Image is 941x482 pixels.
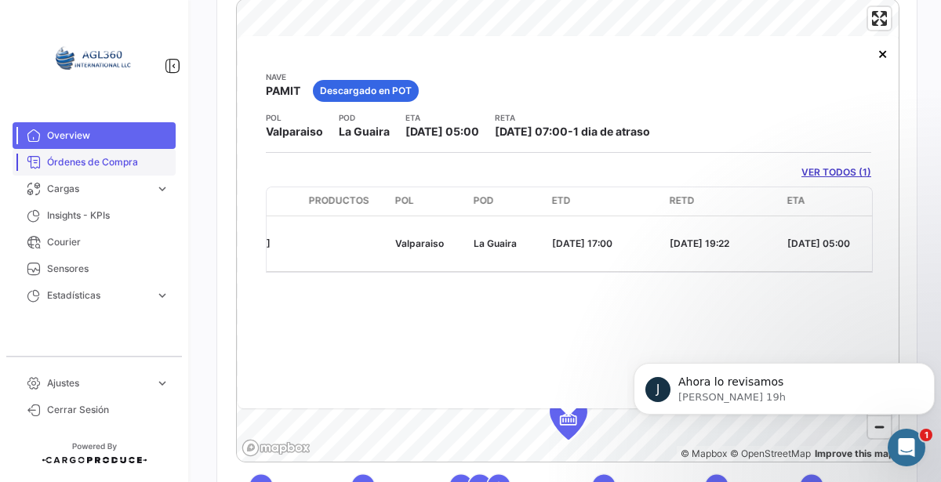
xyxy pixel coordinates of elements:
span: - [568,125,573,138]
a: Insights - KPIs [13,202,176,229]
div: Map marker [550,393,587,440]
span: ETD [552,194,571,208]
app-card-info-title: ETA [405,111,479,124]
span: [DATE] 19:22 [670,237,729,249]
datatable-header-cell: POL [389,187,467,216]
a: Map feedback [815,448,895,459]
a: Overview [13,122,176,149]
img: 64a6efb6-309f-488a-b1f1-3442125ebd42.png [55,19,133,97]
span: expand_more [155,288,169,303]
span: PAMIT [266,83,300,99]
a: OpenStreetMap [730,448,811,459]
a: Órdenes de Compra [13,149,176,176]
app-card-info-title: POL [266,111,323,124]
span: Insights - KPIs [47,208,169,223]
span: Valparaiso [395,237,444,249]
a: Courier [13,229,176,255]
a: Sensores [13,255,176,282]
iframe: Intercom live chat [888,429,925,466]
span: Courier [47,235,169,249]
span: Descargado en POT [320,84,412,98]
span: expand_more [155,376,169,390]
iframe: Intercom notifications mensaje [627,330,941,440]
a: VER TODOS (1) [801,165,871,179]
span: Overview [47,129,169,143]
button: Close popup [867,38,898,69]
app-card-info-title: RETA [495,111,650,124]
span: RETD [670,194,695,208]
datatable-header-cell: ETD [546,187,663,216]
span: [DATE] 05:00 [405,125,479,138]
datatable-header-cell: RETD [663,187,781,216]
span: Sensores [47,262,169,276]
datatable-header-cell: Productos [303,187,389,216]
datatable-header-cell: POD [467,187,546,216]
span: POD [474,194,494,208]
span: Cerrar Sesión [47,403,169,417]
span: La Guaira [339,124,390,140]
span: expand_more [155,182,169,196]
a: Mapbox [681,448,727,459]
span: [DATE] 07:00 [495,125,568,138]
span: 1 dia de atraso [573,125,650,138]
a: Mapbox logo [242,439,311,457]
span: Valparaiso [266,124,323,140]
span: ETA [787,194,805,208]
span: [DATE] 17:00 [552,237,612,249]
span: Cargas [47,182,149,196]
app-card-info-title: Nave [266,71,300,83]
span: La Guaira [474,237,517,249]
span: Productos [309,194,369,208]
span: Estadísticas [47,288,149,303]
button: Enter fullscreen [868,7,891,30]
span: [DATE] 05:00 [787,237,850,249]
span: Ajustes [47,376,149,390]
app-card-info-title: POD [339,111,390,124]
span: Órdenes de Compra [47,155,169,169]
span: POL [395,194,414,208]
span: 1 [920,429,932,441]
datatable-header-cell: ETA [781,187,899,216]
